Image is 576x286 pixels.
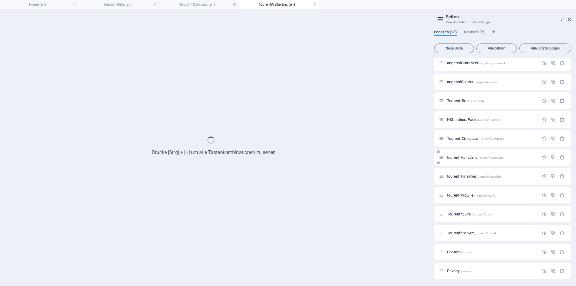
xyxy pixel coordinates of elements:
div: Einstellungen [542,136,547,141]
span: Alle öffnen [479,47,514,50]
div: Duplizieren [550,98,556,103]
div: Einstellungen [542,249,547,254]
div: TourenfrCinqLacs/TourenfrCinqLacs [445,137,539,140]
span: angebotGuirsMort [447,61,505,65]
div: Entfernen [559,155,565,160]
div: Duplizieren [550,249,556,254]
div: Entfernen [559,230,565,236]
div: Duplizieren [550,212,556,217]
div: Entfernen [559,174,565,179]
div: Duplizieren [550,268,556,273]
div: Entfernen [559,79,565,84]
span: Alle Einstellungen [522,47,568,50]
div: TourenfrBelle/Tourenfr [445,99,539,103]
div: angebotGuirsMort/angebotguirsmort [445,61,539,65]
h4: tourenfrVallayEnc (en) [239,1,319,8]
span: tourenfrParsAlier [447,174,501,179]
span: NSLarahuraPack [447,117,500,122]
div: Entfernen [559,98,565,103]
span: /tourenfrColvert [474,232,496,235]
div: Duplizieren [550,230,556,236]
div: Entfernen [559,60,565,65]
span: /Tourenfr [471,99,484,103]
h3: Verwalte Seiten und Einstellungen [446,20,559,25]
div: Contact/contact [445,250,539,254]
div: tourenfrParsAlier/tourenfrParsAlier [445,174,539,178]
div: Entfernen [559,212,565,217]
div: Entfernen [559,249,565,254]
div: Duplizieren [550,60,556,65]
span: angebotCol Vert [447,80,498,84]
span: Neue Seite [437,47,471,50]
h2: Seiten [446,14,571,20]
div: Duplizieren [550,155,556,160]
div: Einstellungen [542,79,547,84]
div: Duplizieren [550,174,556,179]
div: angebotCol Vert/angebotcol-vert [445,80,539,84]
span: Klick, um Seite zu öffnen [447,250,472,254]
span: TourenfrBelle [447,98,484,103]
button: Neue Seite [434,44,474,53]
div: Einstellungen [542,117,547,122]
div: Duplizieren [550,193,556,198]
span: /TourenfrCinqLacs [478,137,504,140]
div: tourenfrVallayEnc/tourenfrVallayEnc [445,155,539,159]
div: Einstellungen [542,193,547,198]
span: /angebotguirsmort [479,62,505,65]
div: TourenfrGuirs/tourenfrGuirs [445,212,539,216]
span: /tourenfrGuirs [472,213,491,216]
div: Einstellungen [542,98,547,103]
span: Klick, um Seite zu öffnen [447,231,496,235]
div: Einstellungen [542,212,547,217]
div: Einstellungen [542,174,547,179]
span: Englisch (25) [434,29,457,37]
div: Entfernen [559,268,565,273]
button: Alle öffnen [476,44,517,53]
div: Einstellungen [542,155,547,160]
div: Einstellungen [542,60,547,65]
span: /tourenfrAiguille [474,194,496,197]
div: Duplizieren [550,136,556,141]
span: Klick, um Seite zu öffnen [447,269,471,273]
div: Privacy/privacy [445,269,539,273]
span: /tourenfrVallayEnc [478,156,504,159]
div: tourenfrAiguille/tourenfrAiguille [445,193,539,197]
span: tourenfrVallayEnc [447,155,503,160]
span: /tourenfrParsAlier [477,175,501,178]
div: Duplizieren [550,117,556,122]
span: tourenfrAiguille [447,193,496,197]
span: TourenfrGuirs [447,212,491,216]
div: Sprachen-Tabs [434,30,571,41]
span: Deutsch (2) [464,29,484,37]
div: NSLarahuraPack/NSLarahuraPack [445,118,539,122]
span: /contact [461,251,472,254]
h4: TourenfrBelle (en) [80,1,160,8]
span: /privacy [460,269,471,273]
h4: TourenfrCinqLacs (en) [160,1,239,8]
button: Alle Einstellungen [519,44,571,53]
div: Entfernen [559,117,565,122]
div: Entfernen [559,193,565,198]
div: TourenfrColvert/tourenfrColvert [445,231,539,235]
div: Entfernen [559,136,565,141]
div: Duplizieren [550,79,556,84]
span: /NSLarahuraPack [477,118,500,122]
div: Einstellungen [542,268,547,273]
span: TourenfrCinqLacs [447,136,504,141]
span: /angebotcol-vert [475,80,498,84]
